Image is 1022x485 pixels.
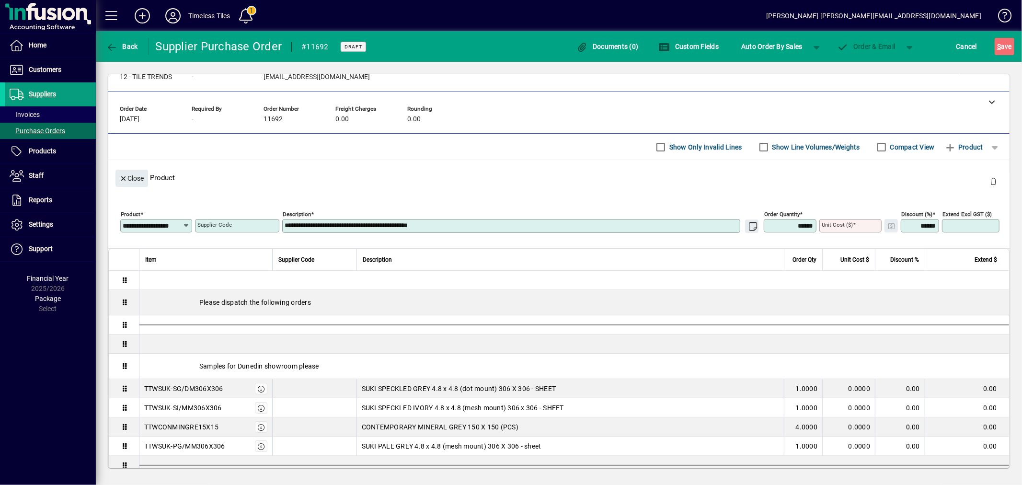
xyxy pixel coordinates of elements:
a: Reports [5,188,96,212]
span: [EMAIL_ADDRESS][DOMAIN_NAME] [264,73,370,81]
span: Home [29,41,46,49]
a: Products [5,139,96,163]
span: 12 - TILE TRENDS [120,73,172,81]
td: 0.00 [875,379,925,398]
span: SUKI PALE GREY 4.8 x 4.8 (mesh mount) 306 X 306 - sheet [362,441,541,451]
span: ave [997,39,1012,54]
span: S [997,43,1001,50]
span: Custom Fields [658,43,719,50]
span: Draft [344,44,362,50]
span: Order & Email [837,43,896,50]
button: Delete [982,170,1005,193]
div: Samples for Dunedin showroom please [139,354,1009,379]
td: 0.00 [925,417,1009,437]
td: 1.0000 [784,437,822,456]
button: Add [127,7,158,24]
mat-label: Extend excl GST ($) [942,211,992,218]
td: 1.0000 [784,379,822,398]
span: Suppliers [29,90,56,98]
mat-label: Supplier Code [197,221,232,228]
td: 0.00 [925,398,1009,417]
span: 0.00 [407,115,421,123]
span: Purchase Orders [10,127,65,135]
span: CONTEMPORARY MINERAL GREY 150 X 150 (PCS) [362,422,518,432]
span: Staff [29,172,44,179]
span: Documents (0) [576,43,639,50]
button: Close [115,170,148,187]
span: Cancel [956,39,977,54]
span: Invoices [10,111,40,118]
td: 4.0000 [784,417,822,437]
a: Invoices [5,106,96,123]
td: 0.0000 [822,398,875,417]
span: SUKI SPECKLED IVORY 4.8 x 4.8 (mesh mount) 306 x 306 - SHEET [362,403,564,413]
div: TTWSUK-SI/MM306X306 [144,403,222,413]
td: 0.0000 [822,379,875,398]
div: TTWSUK-PG/MM306X306 [144,441,225,451]
td: 0.0000 [822,417,875,437]
span: 0.00 [335,115,349,123]
td: 1.0000 [784,398,822,417]
div: [PERSON_NAME] [PERSON_NAME][EMAIL_ADDRESS][DOMAIN_NAME] [766,8,981,23]
button: Back [103,38,140,55]
td: 0.00 [875,398,925,417]
button: Profile [158,7,188,24]
span: Products [29,147,56,155]
a: Support [5,237,96,261]
span: Extend $ [975,254,997,265]
span: Item [145,254,157,265]
td: 0.00 [925,379,1009,398]
td: 0.0000 [822,437,875,456]
span: Reports [29,196,52,204]
span: Description [363,254,392,265]
div: #11692 [301,39,329,55]
app-page-header-button: Delete [982,177,1005,185]
span: Close [119,171,144,186]
span: Back [106,43,138,50]
span: Customers [29,66,61,73]
div: Timeless Tiles [188,8,230,23]
mat-label: Product [121,211,140,218]
span: Support [29,245,53,253]
span: Settings [29,220,53,228]
button: Auto Order By Sales [736,38,807,55]
a: Purchase Orders [5,123,96,139]
span: - [192,115,194,123]
a: Customers [5,58,96,82]
button: Cancel [954,38,980,55]
button: Documents (0) [574,38,641,55]
span: Discount % [890,254,919,265]
td: 0.00 [925,437,1009,456]
a: Home [5,34,96,58]
div: TTWSUK-SG/DM306X306 [144,384,223,393]
mat-label: Order Quantity [764,211,800,218]
td: 0.00 [875,437,925,456]
label: Compact View [888,142,935,152]
div: Supplier Purchase Order [156,39,282,54]
app-page-header-button: Close [113,173,150,182]
label: Show Only Invalid Lines [667,142,742,152]
span: 11692 [264,115,283,123]
app-page-header-button: Back [96,38,149,55]
span: Unit Cost $ [840,254,869,265]
button: Save [995,38,1014,55]
span: SUKI SPECKLED GREY 4.8 x 4.8 (dot mount) 306 X 306 - SHEET [362,384,556,393]
span: Supplier Code [278,254,314,265]
span: Auto Order By Sales [741,39,803,54]
mat-label: Discount (%) [901,211,932,218]
div: Product [108,160,1010,195]
span: Package [35,295,61,302]
span: Financial Year [27,275,69,282]
span: - [192,73,194,81]
mat-label: Unit Cost ($) [822,221,853,228]
a: Settings [5,213,96,237]
div: Please dispatch the following orders [139,290,1009,315]
a: Knowledge Base [991,2,1010,33]
mat-label: Description [283,211,311,218]
div: TTWCONMINGRE15X15 [144,422,218,432]
button: Custom Fields [656,38,721,55]
a: Staff [5,164,96,188]
button: Order & Email [832,38,900,55]
td: 0.00 [875,417,925,437]
label: Show Line Volumes/Weights [770,142,860,152]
